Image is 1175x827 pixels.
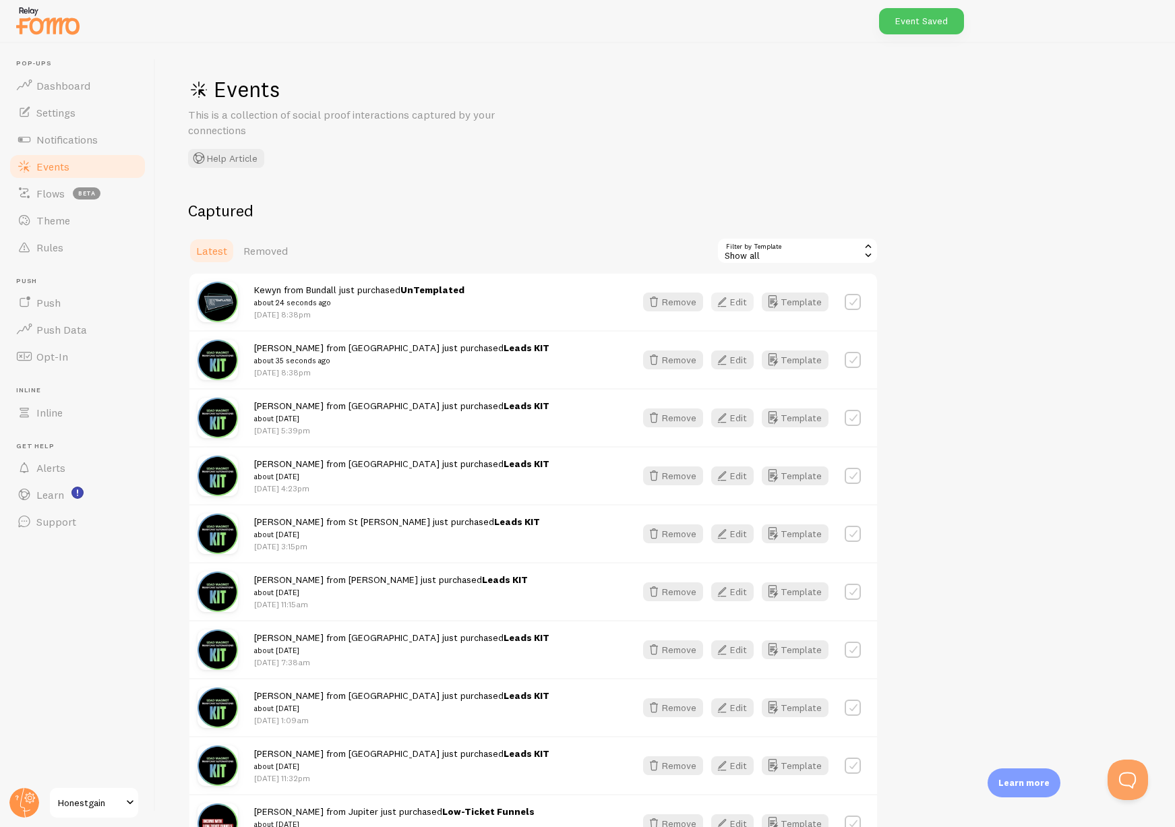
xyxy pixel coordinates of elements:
a: Alerts [8,454,147,481]
span: Honestgain [58,795,122,811]
span: [PERSON_NAME] from [GEOGRAPHIC_DATA] just purchased [254,458,549,483]
a: Theme [8,207,147,234]
a: Removed [235,237,296,264]
a: Push Data [8,316,147,343]
span: Notifications [36,133,98,146]
span: [PERSON_NAME] from St [PERSON_NAME] just purchased [254,516,540,541]
button: Remove [643,698,703,717]
span: Inline [16,386,147,395]
h2: Captured [188,200,878,221]
a: Leads KIT [504,690,549,702]
a: Rules [8,234,147,261]
small: about [DATE] [254,586,528,599]
p: Learn more [998,776,1050,789]
p: [DATE] 1:09am [254,714,549,726]
span: Opt-In [36,350,68,363]
button: Edit [711,293,754,311]
a: Low-Ticket Funnels [442,805,535,818]
small: about 24 seconds ago [254,297,464,309]
span: Push Data [36,323,87,336]
a: Opt-In [8,343,147,370]
a: Leads KIT [482,574,528,586]
a: Template [762,524,828,543]
span: [PERSON_NAME] from [GEOGRAPHIC_DATA] just purchased [254,632,549,656]
p: [DATE] 3:15pm [254,541,540,552]
a: Settings [8,99,147,126]
a: Leads KIT [504,747,549,760]
button: Remove [643,582,703,601]
h1: Events [188,75,593,103]
span: Latest [196,244,227,257]
span: Flows [36,187,65,200]
small: about [DATE] [254,470,549,483]
span: Push [36,296,61,309]
a: Edit [711,640,762,659]
img: 9mZHSrDrQmyWCXHbPp9u [198,572,238,612]
span: Removed [243,244,288,257]
button: Template [762,408,828,427]
button: Edit [711,408,754,427]
button: Edit [711,350,754,369]
a: Push [8,289,147,316]
span: Support [36,515,76,528]
p: [DATE] 11:32pm [254,772,549,784]
small: about [DATE] [254,644,549,656]
p: This is a collection of social proof interactions captured by your connections [188,107,512,138]
img: 9mZHSrDrQmyWCXHbPp9u [198,340,238,380]
a: Notifications [8,126,147,153]
button: Remove [643,408,703,427]
span: Settings [36,106,76,119]
span: beta [73,187,100,200]
a: Leads KIT [504,458,549,470]
button: Edit [711,640,754,659]
button: Template [762,582,828,601]
a: Events [8,153,147,180]
a: Edit [711,350,762,369]
button: Template [762,466,828,485]
span: Alerts [36,461,65,474]
a: UnTemplated [400,284,464,296]
span: Push [16,277,147,286]
span: [PERSON_NAME] from [GEOGRAPHIC_DATA] just purchased [254,747,549,772]
a: Edit [711,524,762,543]
img: 9mZHSrDrQmyWCXHbPp9u [198,745,238,786]
a: Edit [711,293,762,311]
a: Flows beta [8,180,147,207]
small: about [DATE] [254,412,549,425]
a: Leads KIT [494,516,540,528]
span: Inline [36,406,63,419]
button: Edit [711,466,754,485]
a: Leads KIT [504,632,549,644]
a: Inline [8,399,147,426]
button: Template [762,698,828,717]
small: about 35 seconds ago [254,355,549,367]
span: Get Help [16,442,147,451]
div: Learn more [988,768,1060,797]
p: [DATE] 8:38pm [254,367,549,378]
button: Remove [643,350,703,369]
button: Template [762,640,828,659]
div: Show all [717,237,878,264]
a: Latest [188,237,235,264]
p: [DATE] 8:38pm [254,309,464,320]
span: Learn [36,488,64,501]
button: Help Article [188,149,264,168]
button: Remove [643,524,703,543]
button: Edit [711,698,754,717]
p: [DATE] 7:38am [254,656,549,668]
small: about [DATE] [254,760,549,772]
img: 9mZHSrDrQmyWCXHbPp9u [198,398,238,438]
span: [PERSON_NAME] from [GEOGRAPHIC_DATA] just purchased [254,690,549,714]
img: MOyHSvZ6RTW1x2v0y95t [198,282,238,322]
svg: <p>Watch New Feature Tutorials!</p> [71,487,84,499]
img: 9mZHSrDrQmyWCXHbPp9u [198,514,238,554]
button: Edit [711,756,754,775]
button: Template [762,350,828,369]
span: Events [36,160,69,173]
